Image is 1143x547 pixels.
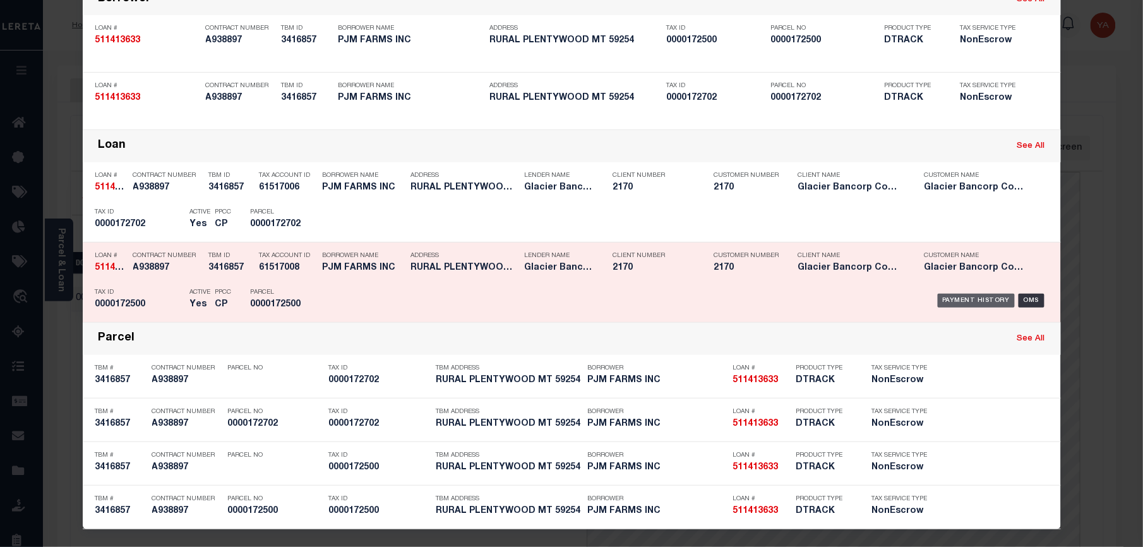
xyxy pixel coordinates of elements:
[667,25,765,32] p: Tax ID
[228,495,323,503] p: Parcel No
[667,93,765,104] h5: 0000172702
[251,208,308,216] p: Parcel
[206,82,275,90] p: Contract Number
[525,263,594,273] h5: Glacier Bancorp Commercial
[872,375,929,386] h5: NonEscrow
[282,93,332,104] h5: 3416857
[588,364,727,372] p: Borrower
[613,172,695,179] p: Client Number
[588,419,727,430] h5: PJM FARMS INC
[411,183,518,193] h5: RURAL PLENTYWOOD MT 59254
[667,35,765,46] h5: 0000172500
[771,93,878,104] h5: 0000172702
[796,375,853,386] h5: DTRACK
[796,364,853,372] p: Product Type
[714,252,779,260] p: Customer Number
[490,93,661,104] h5: RURAL PLENTYWOOD MT 59254
[329,375,430,386] h5: 0000172702
[872,408,929,416] p: Tax Service Type
[152,419,222,430] h5: A938897
[588,408,727,416] p: Borrower
[436,462,582,473] h5: RURAL PLENTYWOOD MT 59254
[95,36,141,45] strong: 511413633
[209,263,253,273] h5: 3416857
[95,219,184,230] h5: 0000172702
[436,419,582,430] h5: RURAL PLENTYWOOD MT 59254
[95,452,146,459] p: TBM #
[329,506,430,517] h5: 0000172500
[925,252,1032,260] p: Customer Name
[436,495,582,503] p: TBM Address
[733,376,779,385] strong: 511413633
[95,364,146,372] p: TBM #
[490,82,661,90] p: Address
[960,82,1024,90] p: Tax Service Type
[323,252,405,260] p: Borrower Name
[329,419,430,430] h5: 0000172702
[411,252,518,260] p: Address
[525,183,594,193] h5: Glacier Bancorp Commercial
[95,183,141,192] strong: 511413633
[95,82,200,90] p: Loan #
[872,506,929,517] h5: NonEscrow
[95,408,146,416] p: TBM #
[960,35,1024,46] h5: NonEscrow
[490,25,661,32] p: Address
[925,263,1032,273] h5: Glacier Bancorp Commercial
[338,82,484,90] p: Borrower Name
[133,252,203,260] p: Contract Number
[338,35,484,46] h5: PJM FARMS INC
[190,289,211,296] p: Active
[329,495,430,503] p: Tax ID
[215,299,232,310] h5: CP
[588,375,727,386] h5: PJM FARMS INC
[667,82,765,90] p: Tax ID
[714,172,779,179] p: Customer Number
[613,263,695,273] h5: 2170
[282,25,332,32] p: TBM ID
[798,252,906,260] p: Client Name
[152,506,222,517] h5: A938897
[206,93,275,104] h5: A938897
[228,364,323,372] p: Parcel No
[796,452,853,459] p: Product Type
[1017,335,1045,343] a: See All
[152,364,222,372] p: Contract Number
[209,172,253,179] p: TBM ID
[190,208,211,216] p: Active
[796,495,853,503] p: Product Type
[95,289,184,296] p: Tax ID
[771,35,878,46] h5: 0000172500
[209,252,253,260] p: TBM ID
[152,495,222,503] p: Contract Number
[329,452,430,459] p: Tax ID
[95,419,146,430] h5: 3416857
[796,408,853,416] p: Product Type
[733,506,790,517] h5: 511413633
[714,263,777,273] h5: 2170
[588,506,727,517] h5: PJM FARMS INC
[733,364,790,372] p: Loan #
[436,375,582,386] h5: RURAL PLENTYWOOD MT 59254
[99,332,135,346] div: Parcel
[796,419,853,430] h5: DTRACK
[95,263,141,272] strong: 511413633
[525,252,594,260] p: Lender Name
[329,364,430,372] p: Tax ID
[733,495,790,503] p: Loan #
[872,452,929,459] p: Tax Service Type
[206,25,275,32] p: Contract Number
[872,419,929,430] h5: NonEscrow
[885,35,942,46] h5: DTRACK
[733,419,779,428] strong: 511413633
[798,183,906,193] h5: Glacier Bancorp Commercial
[95,25,200,32] p: Loan #
[885,25,942,32] p: Product Type
[733,408,790,416] p: Loan #
[885,93,942,104] h5: DTRACK
[796,506,853,517] h5: DTRACK
[733,463,779,472] strong: 511413633
[798,263,906,273] h5: Glacier Bancorp Commercial
[329,462,430,473] h5: 0000172500
[411,263,518,273] h5: RURAL PLENTYWOOD MT 59254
